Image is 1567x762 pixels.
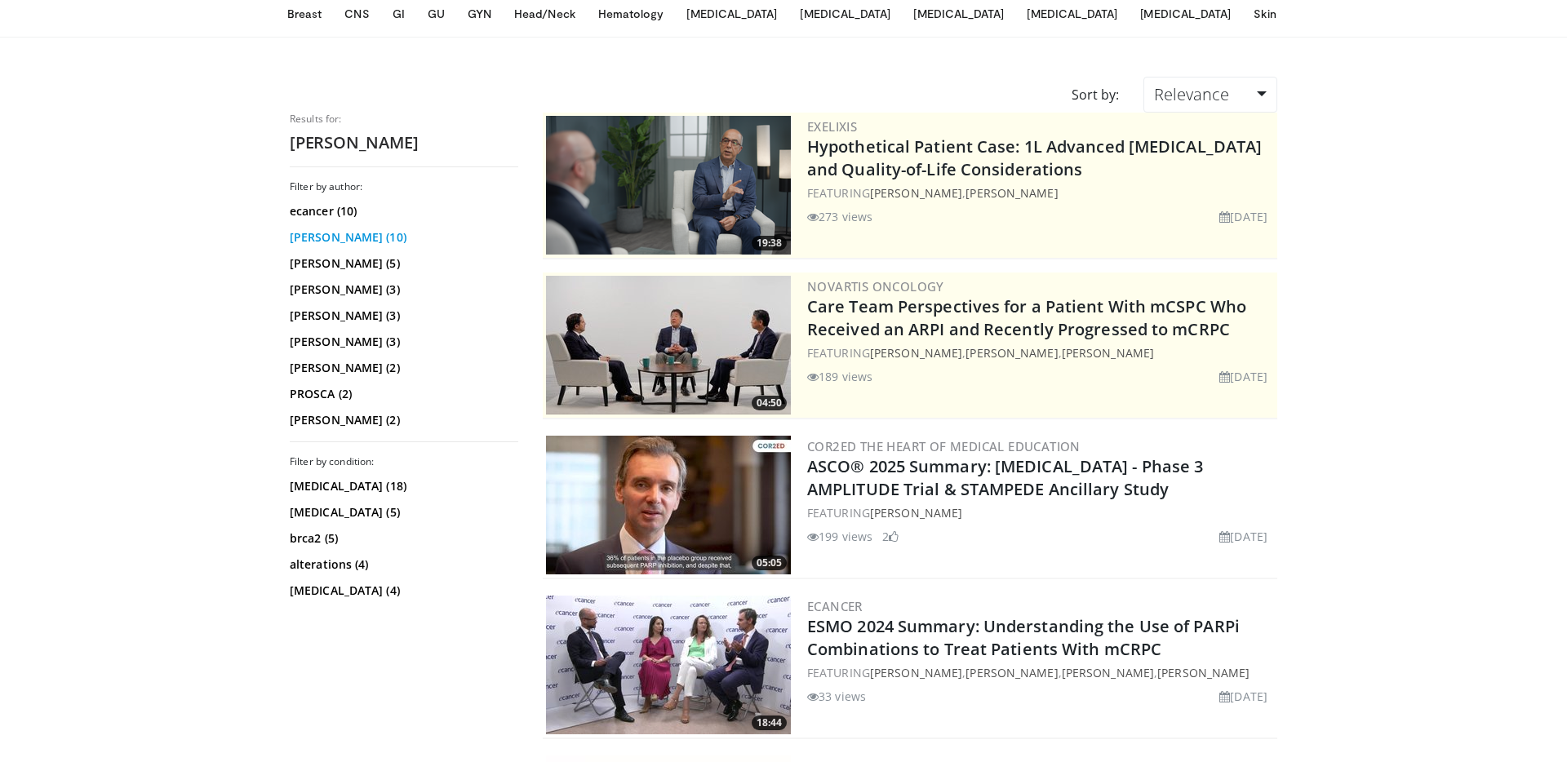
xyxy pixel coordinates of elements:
span: 19:38 [752,236,787,250]
li: [DATE] [1219,208,1267,225]
a: [PERSON_NAME] [870,345,962,361]
div: Sort by: [1059,77,1131,113]
a: ecancer (10) [290,203,514,219]
a: [MEDICAL_DATA] (4) [290,583,514,599]
a: hrr mutation (4) [290,609,514,625]
img: 4bae92c4-fcf3-4544-98a4-1a62e25cd8b2.300x170_q85_crop-smart_upscale.jpg [546,436,791,574]
div: FEATURING , , [807,344,1274,361]
div: FEATURING , , , [807,664,1274,681]
a: [PERSON_NAME] [1062,345,1154,361]
h3: Filter by author: [290,180,518,193]
a: [PERSON_NAME] (2) [290,412,514,428]
a: [PERSON_NAME] [1062,665,1154,680]
li: [DATE] [1219,368,1267,385]
a: PROSCA (2) [290,386,514,402]
a: [PERSON_NAME] [966,665,1058,680]
a: 19:38 [546,116,791,255]
div: FEATURING , [807,184,1274,202]
a: [PERSON_NAME] (3) [290,334,514,350]
li: [DATE] [1219,528,1267,545]
h2: [PERSON_NAME] [290,132,518,153]
li: 199 views [807,528,872,545]
a: [PERSON_NAME] [966,185,1058,201]
p: Results for: [290,113,518,126]
a: [PERSON_NAME] (5) [290,255,514,272]
a: [PERSON_NAME] [870,185,962,201]
a: ESMO 2024 Summary: Understanding the Use of PARPi Combinations to Treat Patients With mCRPC [807,615,1240,660]
span: 04:50 [752,396,787,410]
li: 189 views [807,368,872,385]
a: [PERSON_NAME] (3) [290,308,514,324]
a: ASCO® 2025 Summary: [MEDICAL_DATA] - Phase 3 AMPLITUDE Trial & STAMPEDE Ancillary Study [807,455,1203,500]
a: 04:50 [546,276,791,414]
a: Novartis Oncology [807,278,944,295]
img: 7f860e55-decd-49ee-8c5f-da08edcb9540.png.300x170_q85_crop-smart_upscale.png [546,116,791,255]
li: 2 [882,528,899,545]
span: 05:05 [752,556,787,570]
div: FEATURING [807,504,1274,521]
a: alterations (4) [290,556,514,573]
li: 33 views [807,688,866,705]
a: [PERSON_NAME] [870,665,962,680]
a: [PERSON_NAME] [870,505,962,521]
img: cad44f18-58c5-46ed-9b0e-fe9214b03651.jpg.300x170_q85_crop-smart_upscale.jpg [546,276,791,414]
a: [MEDICAL_DATA] (18) [290,478,514,494]
li: [DATE] [1219,688,1267,705]
a: Hypothetical Patient Case: 1L Advanced [MEDICAL_DATA] and Quality-of-Life Considerations [807,135,1262,180]
img: 06966ba8-4f88-4f4e-bb61-9215c2427d16.300x170_q85_crop-smart_upscale.jpg [546,596,791,734]
a: Exelixis [807,118,857,135]
h3: Filter by condition: [290,455,518,468]
a: brca2 (5) [290,530,514,547]
a: [MEDICAL_DATA] (5) [290,504,514,521]
a: 05:05 [546,436,791,574]
a: COR2ED The Heart of Medical Education [807,438,1081,454]
a: [PERSON_NAME] [1157,665,1250,680]
span: Relevance [1154,83,1229,105]
a: Care Team Perspectives for a Patient With mCSPC Who Received an ARPI and Recently Progressed to m... [807,295,1246,340]
a: [PERSON_NAME] (3) [290,281,514,298]
li: 273 views [807,208,872,225]
a: [PERSON_NAME] [966,345,1058,361]
a: ecancer [807,598,863,614]
a: Relevance [1143,77,1277,113]
a: [PERSON_NAME] (2) [290,360,514,376]
a: [PERSON_NAME] (10) [290,229,514,246]
span: 18:44 [752,715,787,730]
a: 18:44 [546,596,791,734]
